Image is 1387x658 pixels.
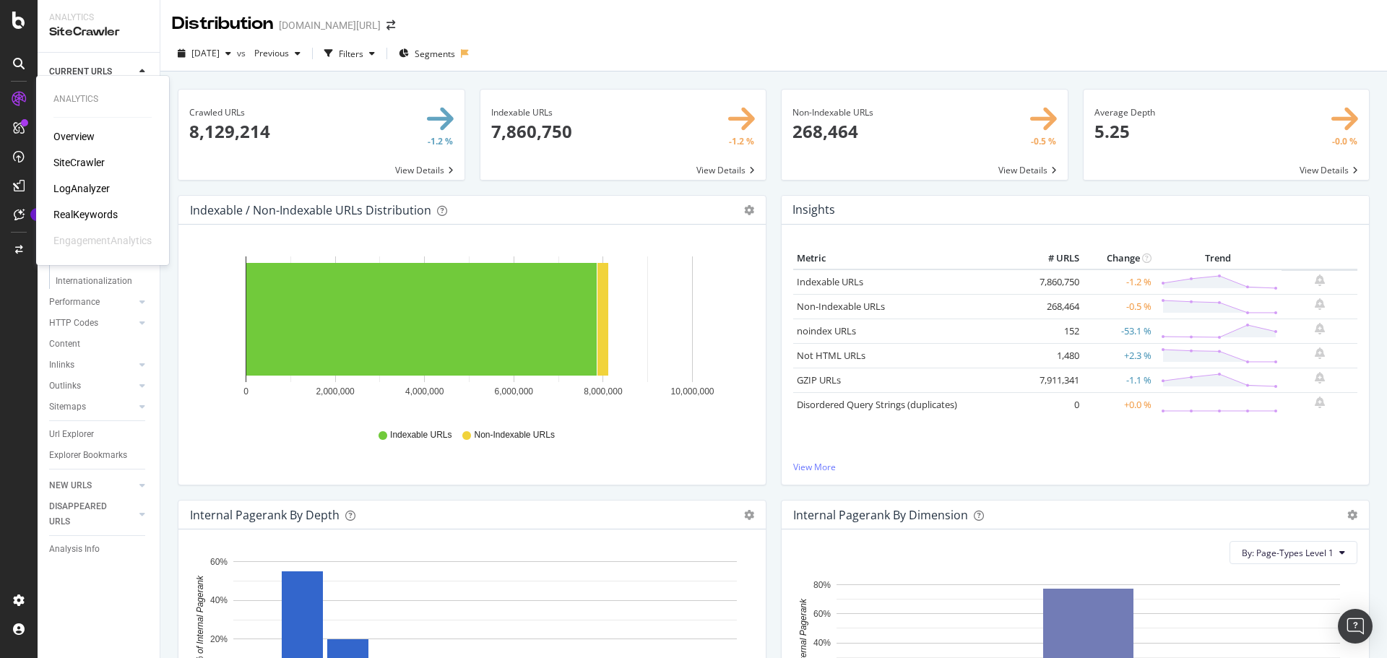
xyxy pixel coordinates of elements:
[49,295,100,310] div: Performance
[1025,368,1083,392] td: 7,911,341
[172,42,237,65] button: [DATE]
[1155,248,1282,269] th: Trend
[319,42,381,65] button: Filters
[1315,347,1325,359] div: bell-plus
[49,399,86,415] div: Sitemaps
[797,275,863,288] a: Indexable URLs
[49,499,135,529] a: DISAPPEARED URLS
[1083,269,1155,295] td: -1.2 %
[1083,294,1155,319] td: -0.5 %
[1315,372,1325,384] div: bell-plus
[1083,343,1155,368] td: +2.3 %
[49,427,94,442] div: Url Explorer
[56,274,150,289] a: Internationalization
[797,349,865,362] a: Not HTML URLs
[243,386,249,397] text: 0
[1315,397,1325,408] div: bell-plus
[793,248,1025,269] th: Metric
[1315,298,1325,310] div: bell-plus
[670,386,714,397] text: 10,000,000
[474,429,554,441] span: Non-Indexable URLs
[49,64,135,79] a: CURRENT URLS
[49,427,150,442] a: Url Explorer
[49,478,92,493] div: NEW URLS
[249,47,289,59] span: Previous
[1242,547,1334,559] span: By: Page-Types Level 1
[1025,294,1083,319] td: 268,464
[49,399,135,415] a: Sitemaps
[797,324,856,337] a: noindex URLs
[49,316,135,331] a: HTTP Codes
[495,386,534,397] text: 6,000,000
[1338,609,1373,644] div: Open Intercom Messenger
[53,233,152,248] div: EngagementAnalytics
[190,508,340,522] div: Internal Pagerank by Depth
[49,358,74,373] div: Inlinks
[797,373,841,386] a: GZIP URLs
[49,378,81,394] div: Outlinks
[49,478,135,493] a: NEW URLS
[386,20,395,30] div: arrow-right-arrow-left
[53,129,95,144] a: Overview
[210,634,228,644] text: 20%
[1025,319,1083,343] td: 152
[49,542,100,557] div: Analysis Info
[744,510,754,520] div: gear
[53,155,105,170] a: SiteCrawler
[1083,319,1155,343] td: -53.1 %
[49,12,148,24] div: Analytics
[1315,323,1325,334] div: bell-plus
[190,203,431,217] div: Indexable / Non-Indexable URLs Distribution
[797,300,885,313] a: Non-Indexable URLs
[1025,269,1083,295] td: 7,860,750
[1083,248,1155,269] th: Change
[191,47,220,59] span: 2025 Sep. 12th
[172,12,273,36] div: Distribution
[1025,392,1083,417] td: 0
[1025,343,1083,368] td: 1,480
[813,638,831,648] text: 40%
[53,93,152,105] div: Analytics
[49,542,150,557] a: Analysis Info
[813,580,831,590] text: 80%
[210,596,228,606] text: 40%
[279,18,381,33] div: [DOMAIN_NAME][URL]
[49,337,80,352] div: Content
[249,42,306,65] button: Previous
[53,181,110,196] a: LogAnalyzer
[393,42,461,65] button: Segments
[56,274,132,289] div: Internationalization
[49,316,98,331] div: HTTP Codes
[49,24,148,40] div: SiteCrawler
[1347,510,1357,520] div: gear
[49,358,135,373] a: Inlinks
[813,609,831,619] text: 60%
[49,64,112,79] div: CURRENT URLS
[584,386,623,397] text: 8,000,000
[339,48,363,60] div: Filters
[793,461,1357,473] a: View More
[405,386,444,397] text: 4,000,000
[1025,248,1083,269] th: # URLS
[53,207,118,222] a: RealKeywords
[1315,274,1325,286] div: bell-plus
[30,208,43,221] div: Tooltip anchor
[797,398,957,411] a: Disordered Query Strings (duplicates)
[49,378,135,394] a: Outlinks
[1083,392,1155,417] td: +0.0 %
[49,448,150,463] a: Explorer Bookmarks
[210,557,228,567] text: 60%
[190,248,749,415] svg: A chart.
[792,200,835,220] h4: Insights
[49,295,135,310] a: Performance
[237,47,249,59] span: vs
[1083,368,1155,392] td: -1.1 %
[744,205,754,215] div: gear
[316,386,355,397] text: 2,000,000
